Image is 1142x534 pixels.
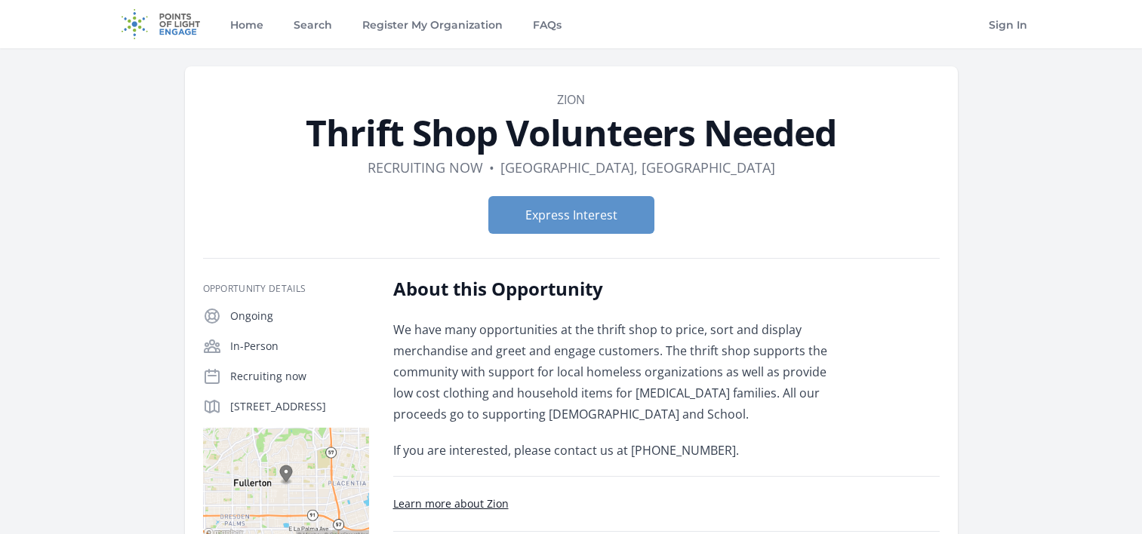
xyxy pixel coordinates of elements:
[488,196,654,234] button: Express Interest
[393,277,835,301] h2: About this Opportunity
[500,157,775,178] dd: [GEOGRAPHIC_DATA], [GEOGRAPHIC_DATA]
[203,115,940,151] h1: Thrift Shop Volunteers Needed
[393,319,835,425] p: We have many opportunities at the thrift shop to price, sort and display merchandise and greet an...
[557,91,585,108] a: Zion
[393,440,835,461] p: If you are interested, please contact us at [PHONE_NUMBER].
[230,399,369,414] p: [STREET_ADDRESS]
[489,157,494,178] div: •
[393,496,509,511] a: Learn more about Zion
[230,339,369,354] p: In-Person
[230,369,369,384] p: Recruiting now
[368,157,483,178] dd: Recruiting now
[230,308,369,324] p: Ongoing
[203,283,369,295] h3: Opportunity Details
